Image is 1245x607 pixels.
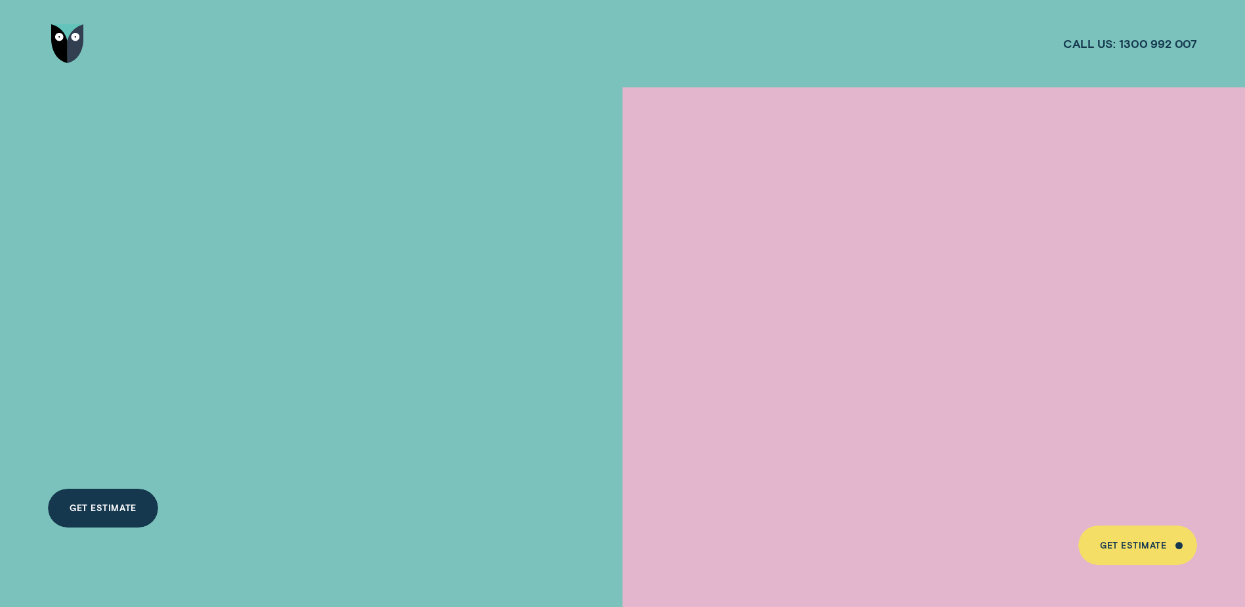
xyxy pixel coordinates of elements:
a: Get Estimate [1078,526,1197,565]
img: Wisr [51,24,84,64]
span: Call us: [1063,36,1116,51]
span: 1300 992 007 [1119,36,1197,51]
h4: A LOAN THAT PUTS YOU IN CONTROL [48,200,425,383]
a: Get Estimate [48,489,158,528]
a: Call us:1300 992 007 [1063,36,1197,51]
